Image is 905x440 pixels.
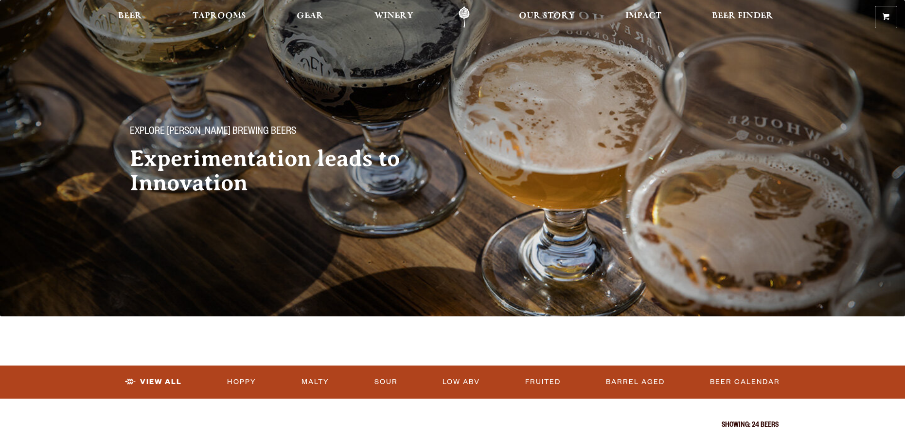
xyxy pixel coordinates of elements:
[130,126,296,139] span: Explore [PERSON_NAME] Brewing Beers
[712,12,773,20] span: Beer Finder
[513,6,581,28] a: Our Story
[368,6,420,28] a: Winery
[130,147,433,195] h2: Experimentation leads to Innovation
[439,371,484,393] a: Low ABV
[625,12,661,20] span: Impact
[118,12,142,20] span: Beer
[619,6,668,28] a: Impact
[297,12,323,20] span: Gear
[186,6,252,28] a: Taprooms
[127,422,779,430] p: Showing: 24 Beers
[374,12,413,20] span: Winery
[112,6,148,28] a: Beer
[223,371,260,393] a: Hoppy
[602,371,669,393] a: Barrel Aged
[446,6,482,28] a: Odell Home
[121,371,186,393] a: View All
[521,371,565,393] a: Fruited
[706,371,784,393] a: Beer Calendar
[290,6,330,28] a: Gear
[193,12,246,20] span: Taprooms
[298,371,333,393] a: Malty
[371,371,402,393] a: Sour
[706,6,780,28] a: Beer Finder
[519,12,575,20] span: Our Story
